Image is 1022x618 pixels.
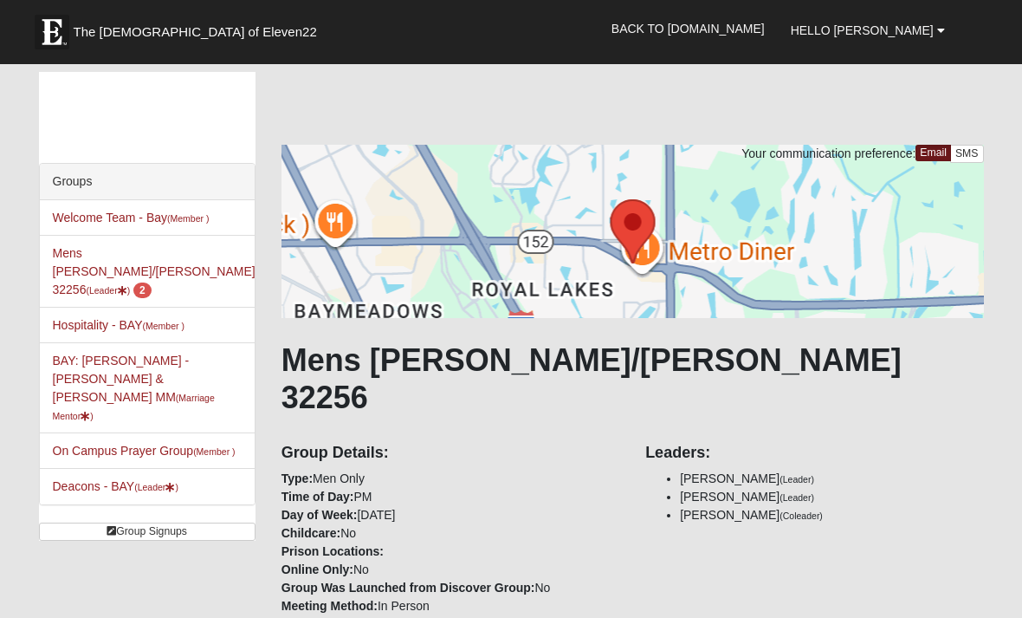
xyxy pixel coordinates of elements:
[915,145,951,161] a: Email
[53,318,184,332] a: Hospitality - BAY(Member )
[26,6,372,49] a: The [DEMOGRAPHIC_DATA] of Eleven22
[680,506,983,524] li: [PERSON_NAME]
[779,474,814,485] small: (Leader)
[281,472,313,485] strong: Type:
[53,444,236,458] a: On Campus Prayer Group(Member )
[779,511,823,521] small: (Coleader)
[134,482,178,492] small: (Leader )
[53,211,210,224] a: Welcome Team - Bay(Member )
[281,490,354,504] strong: Time of Day:
[950,145,984,163] a: SMS
[680,488,983,506] li: [PERSON_NAME]
[281,508,358,522] strong: Day of Week:
[167,213,209,224] small: (Member )
[281,544,384,558] strong: Prison Locations:
[281,342,984,416] h1: Mens [PERSON_NAME]/[PERSON_NAME] 32256
[645,444,983,463] h4: Leaders:
[39,523,255,541] a: Group Signups
[193,446,235,457] small: (Member )
[74,23,317,41] span: The [DEMOGRAPHIC_DATA] of Eleven22
[53,354,215,422] a: BAY: [PERSON_NAME] - [PERSON_NAME] & [PERSON_NAME] MM(Marriage Mentor)
[598,7,778,50] a: Back to [DOMAIN_NAME]
[143,321,184,331] small: (Member )
[133,283,152,298] span: number of pending members
[281,581,535,595] strong: Group Was Launched from Discover Group:
[40,164,255,200] div: Groups
[741,146,915,160] span: Your communication preference:
[53,393,215,421] small: (Marriage Mentor )
[281,444,619,463] h4: Group Details:
[281,526,340,540] strong: Childcare:
[779,492,814,503] small: (Leader)
[53,246,255,296] a: Mens [PERSON_NAME]/[PERSON_NAME] 32256(Leader) 2
[791,23,934,37] span: Hello [PERSON_NAME]
[281,563,353,576] strong: Online Only:
[86,285,130,296] small: (Leader )
[778,9,958,52] a: Hello [PERSON_NAME]
[35,15,69,49] img: Eleven22 logo
[53,479,178,493] a: Deacons - BAY(Leader)
[680,470,983,488] li: [PERSON_NAME]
